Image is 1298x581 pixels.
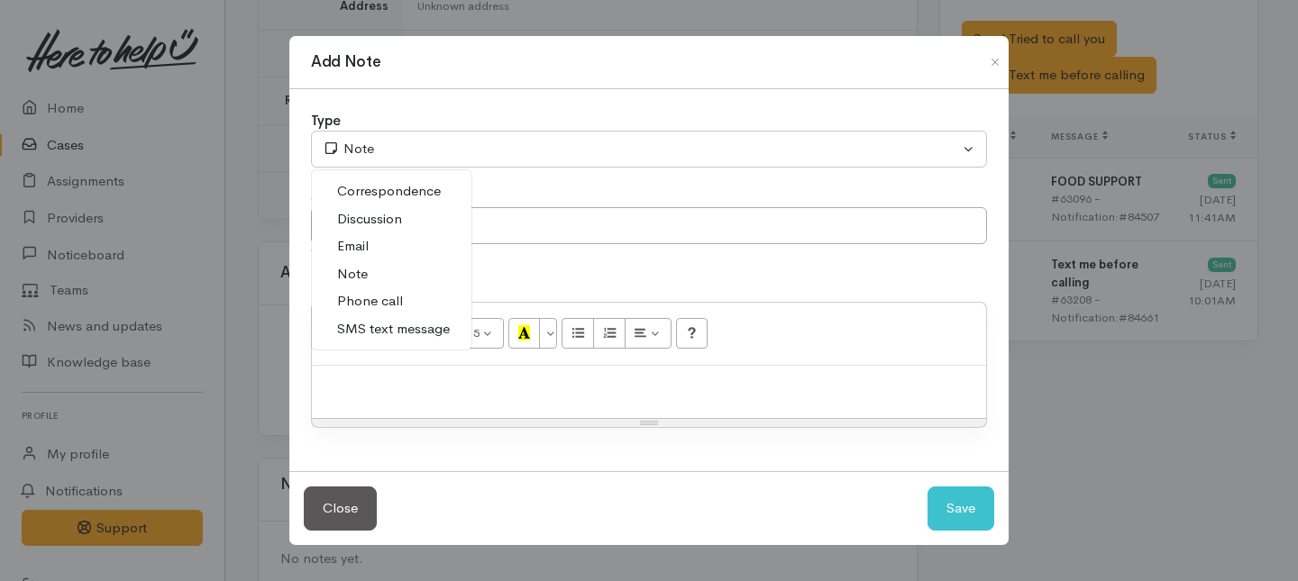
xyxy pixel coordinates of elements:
[981,51,1010,73] button: Close
[337,181,441,202] span: Correspondence
[312,419,986,427] div: Resize
[311,131,987,168] button: Note
[562,318,594,349] button: Unordered list (⌘+⇧+NUM7)
[304,486,377,531] button: Close
[311,50,380,74] h1: Add Note
[323,139,959,159] div: Note
[311,244,987,262] div: What's this note about?
[337,291,403,312] span: Phone call
[593,318,626,349] button: Ordered list (⌘+⇧+NUM8)
[337,319,450,340] span: SMS text message
[337,236,369,257] span: Email
[928,486,994,531] button: Save
[676,318,708,349] button: Help
[311,111,341,132] label: Type
[456,318,504,349] button: Font Size
[539,318,557,349] button: More Color
[625,318,672,349] button: Paragraph
[337,209,402,230] span: Discussion
[337,264,368,285] span: Note
[467,325,480,340] span: 15
[508,318,541,349] button: Recent Color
